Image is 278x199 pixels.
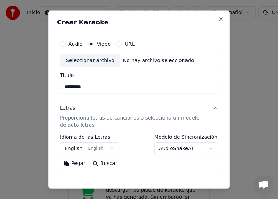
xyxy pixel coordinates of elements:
[60,134,119,139] label: Idioma de las Letras
[60,99,218,134] button: LetrasProporciona letras de canciones o selecciona un modelo de auto letras
[60,73,218,78] label: Título
[60,115,207,129] p: Proporciona letras de canciones o selecciona un modelo de auto letras
[89,158,121,169] button: Buscar
[154,134,218,139] label: Modelo de Sincronización
[97,41,111,46] label: Video
[60,158,89,169] button: Pegar
[68,41,83,46] label: Audio
[60,105,75,112] div: Letras
[125,41,135,46] label: URL
[60,54,120,67] div: Seleccionar archivo
[120,57,197,64] div: No hay archivo seleccionado
[57,19,221,25] h2: Crear Karaoke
